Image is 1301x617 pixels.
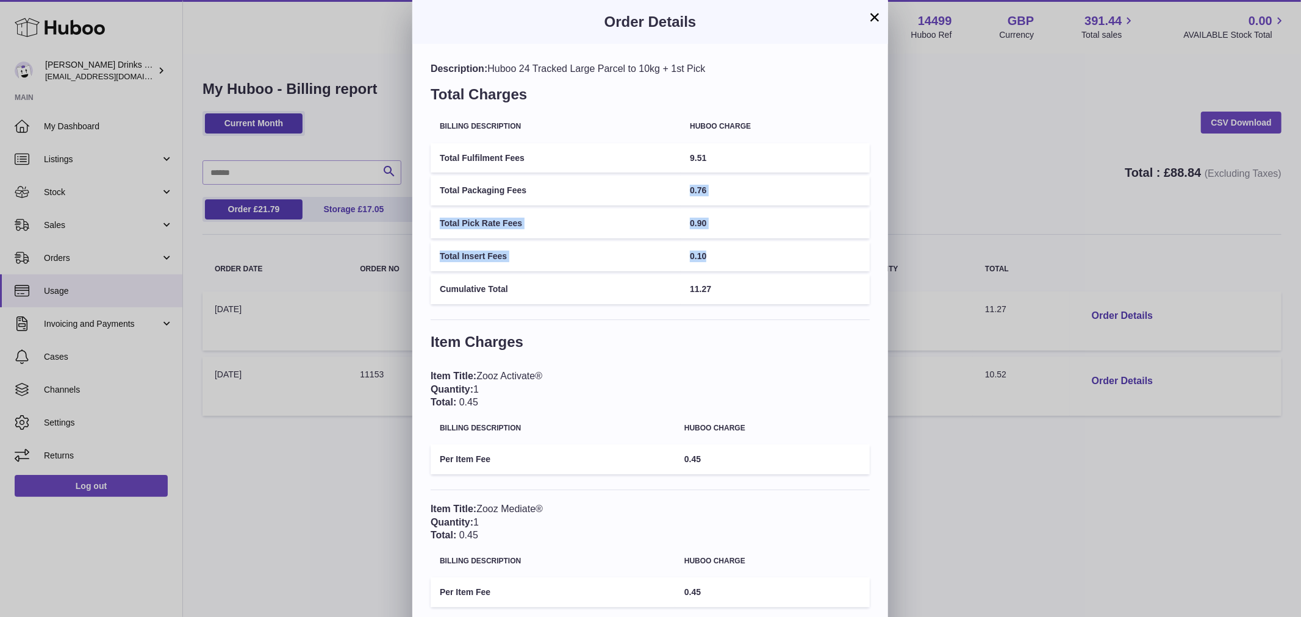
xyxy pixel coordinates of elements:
[684,454,701,464] span: 0.45
[431,113,681,140] th: Billing Description
[431,85,870,110] h3: Total Charges
[431,517,473,527] span: Quantity:
[431,62,870,76] div: Huboo 24 Tracked Large Parcel to 10kg + 1st Pick
[431,415,675,441] th: Billing Description
[431,209,681,238] td: Total Pick Rate Fees
[431,502,870,542] div: Zooz Mediate® 1
[690,284,711,294] span: 11.27
[431,548,675,574] th: Billing Description
[431,384,473,394] span: Quantity:
[690,185,706,195] span: 0.76
[684,587,701,597] span: 0.45
[675,415,870,441] th: Huboo charge
[690,153,706,163] span: 9.51
[431,241,681,271] td: Total Insert Fees
[681,113,870,140] th: Huboo charge
[431,577,675,607] td: Per Item Fee
[431,504,476,514] span: Item Title:
[431,371,476,381] span: Item Title:
[431,332,870,358] h3: Item Charges
[690,218,706,228] span: 0.90
[431,369,870,409] div: Zooz Activate® 1
[867,10,882,24] button: ×
[431,397,456,407] span: Total:
[431,530,456,540] span: Total:
[431,274,681,304] td: Cumulative Total
[431,12,870,32] h3: Order Details
[690,251,706,261] span: 0.10
[459,397,478,407] span: 0.45
[431,444,675,474] td: Per Item Fee
[431,63,487,74] span: Description:
[431,176,681,205] td: Total Packaging Fees
[675,548,870,574] th: Huboo charge
[431,143,681,173] td: Total Fulfilment Fees
[459,530,478,540] span: 0.45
